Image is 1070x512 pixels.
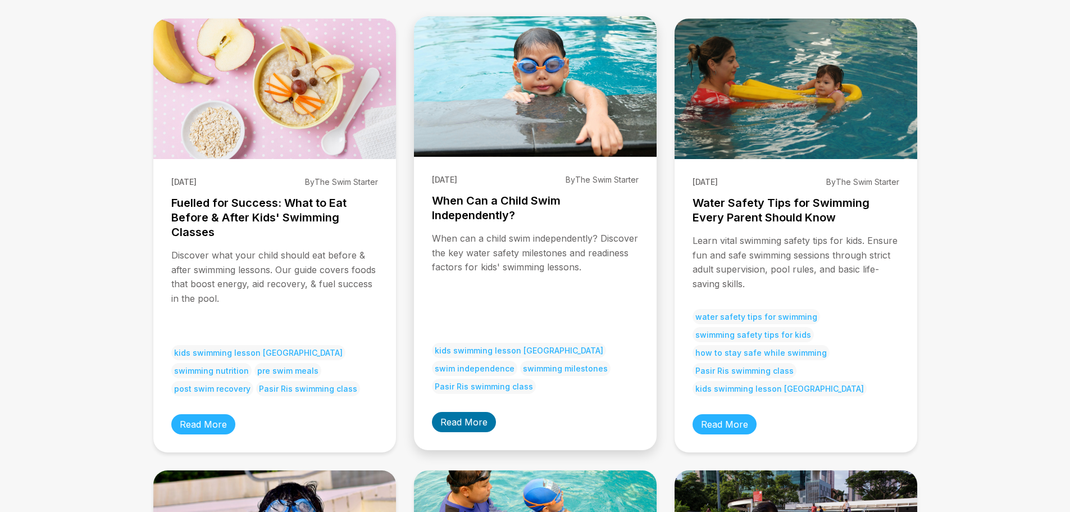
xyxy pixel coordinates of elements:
span: kids swimming lesson [GEOGRAPHIC_DATA] [171,345,345,360]
span: swimming milestones [520,361,611,376]
h3: Fuelled for Success: What to Eat Before & After Kids' Swimming Classes [171,196,378,239]
a: Read More [171,414,235,434]
span: By The Swim Starter [305,177,378,187]
span: By The Swim Starter [566,175,639,184]
span: [DATE] [432,175,457,184]
img: When Can a Child Swim Independently? [414,16,657,157]
p: Discover what your child should eat before & after swimming lessons. Our guide covers foods that ... [171,248,378,327]
img: Water Safety Tips for Swimming Every Parent Should Know [675,19,917,159]
span: Pasir Ris swimming class [693,363,796,378]
a: Read More [432,412,496,432]
span: [DATE] [171,177,197,187]
h3: When Can a Child Swim Independently? [432,193,639,223]
span: pre swim meals [254,363,321,378]
span: By The Swim Starter [826,177,899,187]
h3: Water Safety Tips for Swimming Every Parent Should Know [693,196,899,225]
a: Read More [693,414,757,434]
span: kids swimming lesson [GEOGRAPHIC_DATA] [432,343,606,358]
span: swimming nutrition [171,363,252,378]
span: swimming safety tips for kids [693,327,814,342]
span: swim independence [432,361,517,376]
span: how to stay safe while swimming [693,345,830,360]
span: [DATE] [693,177,718,187]
p: Learn vital swimming safety tips for kids. Ensure fun and safe swimming sessions through strict a... [693,234,899,291]
span: kids swimming lesson [GEOGRAPHIC_DATA] [693,381,867,396]
span: Pasir Ris swimming class [432,379,536,394]
span: Pasir Ris swimming class [256,381,360,396]
p: When can a child swim independently? Discover the key water safety milestones and readiness facto... [432,232,639,325]
span: water safety tips for swimming [693,309,820,324]
img: Fuelled for Success: What to Eat Before & After Kids' Swimming Classes [153,19,396,159]
span: post swim recovery [171,381,253,396]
